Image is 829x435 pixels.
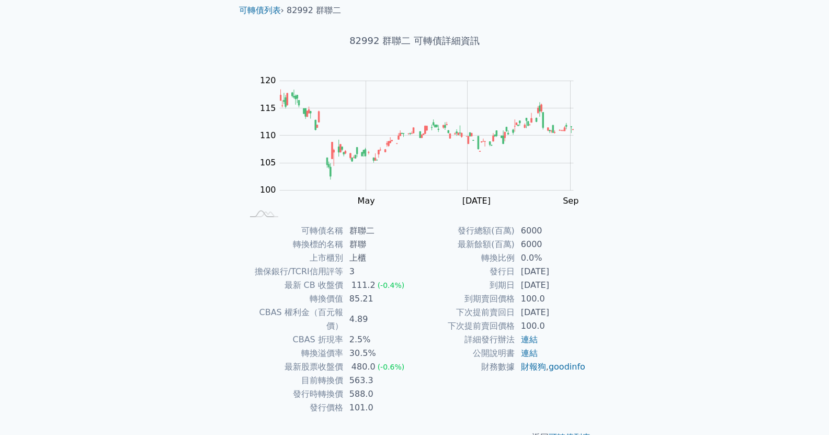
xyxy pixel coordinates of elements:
td: 3 [343,265,415,278]
a: 可轉債列表 [239,5,281,15]
td: 588.0 [343,387,415,401]
a: 財報狗 [521,362,546,372]
div: 480.0 [349,360,378,374]
td: 群聯 [343,238,415,251]
td: 發行時轉換價 [243,387,343,401]
td: 最新股票收盤價 [243,360,343,374]
td: 上市櫃別 [243,251,343,265]
td: 4.89 [343,306,415,333]
tspan: 100 [260,185,276,195]
td: 下次提前賣回日 [415,306,515,319]
tspan: May [358,196,375,206]
li: › [239,4,284,17]
td: 2.5% [343,333,415,347]
td: 6000 [515,224,586,238]
td: 到期日 [415,278,515,292]
td: , [515,360,586,374]
td: CBAS 權利金（百元報價） [243,306,343,333]
tspan: 110 [260,130,276,140]
td: 群聯二 [343,224,415,238]
td: 6000 [515,238,586,251]
td: 下次提前賣回價格 [415,319,515,333]
td: 最新 CB 收盤價 [243,278,343,292]
td: 轉換價值 [243,292,343,306]
span: (-0.4%) [378,281,405,289]
td: 目前轉換價 [243,374,343,387]
td: 轉換標的名稱 [243,238,343,251]
tspan: 120 [260,75,276,85]
td: 財務數據 [415,360,515,374]
td: 最新餘額(百萬) [415,238,515,251]
td: [DATE] [515,265,586,278]
td: 到期賣回價格 [415,292,515,306]
g: Chart [255,75,589,206]
td: [DATE] [515,306,586,319]
h1: 82992 群聯二 可轉債詳細資訊 [231,34,599,48]
td: 0.0% [515,251,586,265]
td: 563.3 [343,374,415,387]
td: 發行總額(百萬) [415,224,515,238]
tspan: [DATE] [462,196,491,206]
td: 轉換溢價率 [243,347,343,360]
td: 發行價格 [243,401,343,415]
td: 可轉債名稱 [243,224,343,238]
td: [DATE] [515,278,586,292]
td: 詳細發行辦法 [415,333,515,347]
a: 連結 [521,334,538,344]
td: 轉換比例 [415,251,515,265]
td: 公開說明書 [415,347,515,360]
a: goodinfo [549,362,585,372]
td: 上櫃 [343,251,415,265]
a: 連結 [521,348,538,358]
td: 擔保銀行/TCRI信用評等 [243,265,343,278]
td: 101.0 [343,401,415,415]
li: 82992 群聯二 [287,4,341,17]
td: 30.5% [343,347,415,360]
tspan: 115 [260,103,276,113]
tspan: 105 [260,158,276,168]
td: 100.0 [515,292,586,306]
tspan: Sep [563,196,578,206]
span: (-0.6%) [378,363,405,371]
div: 111.2 [349,278,378,292]
td: 發行日 [415,265,515,278]
td: 85.21 [343,292,415,306]
td: CBAS 折現率 [243,333,343,347]
td: 100.0 [515,319,586,333]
